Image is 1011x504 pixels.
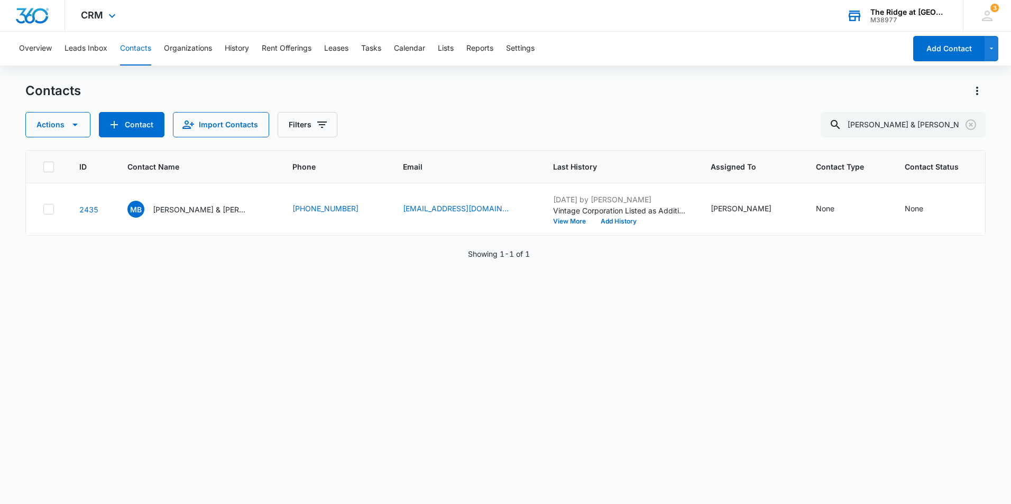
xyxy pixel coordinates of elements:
button: Leases [324,32,348,66]
button: Lists [438,32,454,66]
span: Contact Status [905,161,959,172]
div: Contact Status - None - Select to Edit Field [905,203,942,216]
div: None [905,203,923,214]
a: Navigate to contact details page for Maikel Benitez & Yuliet Sarmiento [79,205,98,214]
div: Contact Name - Maikel Benitez & Yuliet Sarmiento - Select to Edit Field [127,201,267,218]
div: [PERSON_NAME] [711,203,771,214]
button: Organizations [164,32,212,66]
h1: Contacts [25,83,81,99]
span: ID [79,161,87,172]
span: MB [127,201,144,218]
div: None [816,203,834,214]
span: CRM [81,10,103,21]
button: View More [553,218,593,225]
button: Actions [25,112,90,137]
button: Leads Inbox [65,32,107,66]
button: Filters [278,112,337,137]
div: account name [870,8,948,16]
span: Assigned To [711,161,775,172]
a: [PHONE_NUMBER] [292,203,359,214]
button: Import Contacts [173,112,269,137]
p: [DATE] by [PERSON_NAME] [553,194,685,205]
button: Contacts [120,32,151,66]
a: [EMAIL_ADDRESS][DOMAIN_NAME] [403,203,509,214]
button: Add Contact [99,112,164,137]
div: Email - maikelguerra35@gmail.com - Select to Edit Field [403,203,528,216]
span: Email [403,161,512,172]
p: Vintage Corporation Listed as Additional Interest? changed to Yes. [553,205,685,216]
button: Rent Offerings [262,32,311,66]
button: Overview [19,32,52,66]
button: Actions [969,82,986,99]
div: Assigned To - Davian Urrutia - Select to Edit Field [711,203,791,216]
button: Calendar [394,32,425,66]
div: Contact Type - None - Select to Edit Field [816,203,853,216]
button: Reports [466,32,493,66]
button: Settings [506,32,535,66]
p: [PERSON_NAME] & [PERSON_NAME] [153,204,248,215]
button: Add Contact [913,36,985,61]
div: account id [870,16,948,24]
button: Clear [962,116,979,133]
button: History [225,32,249,66]
input: Search Contacts [821,112,986,137]
button: Add History [593,218,644,225]
span: Phone [292,161,362,172]
div: notifications count [990,4,999,12]
span: Contact Name [127,161,252,172]
button: Tasks [361,32,381,66]
span: 3 [990,4,999,12]
p: Showing 1-1 of 1 [468,248,530,259]
span: Last History [553,161,670,172]
span: Contact Type [816,161,864,172]
div: Phone - (847) 767-7784 - Select to Edit Field [292,203,378,216]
